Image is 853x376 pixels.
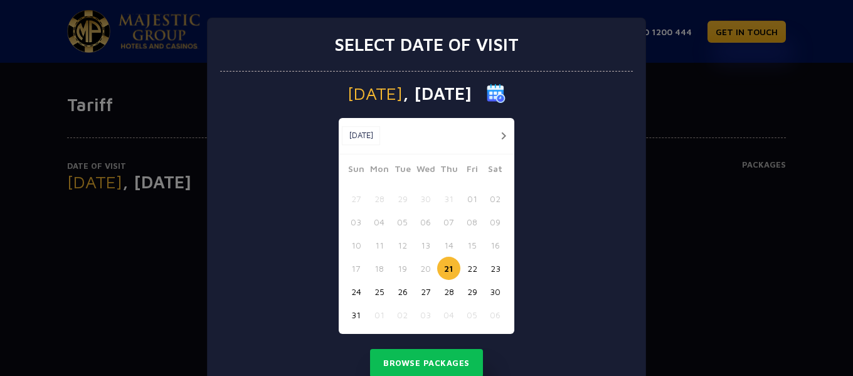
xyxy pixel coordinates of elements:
button: 24 [344,280,368,303]
button: 29 [391,187,414,210]
button: 09 [484,210,507,234]
button: 15 [460,234,484,257]
button: 18 [368,257,391,280]
span: Sun [344,162,368,180]
img: calender icon [487,84,506,103]
button: 06 [414,210,437,234]
button: 28 [437,280,460,303]
button: 26 [391,280,414,303]
button: 27 [344,187,368,210]
button: 19 [391,257,414,280]
button: 31 [437,187,460,210]
button: 07 [437,210,460,234]
button: 04 [368,210,391,234]
span: [DATE] [347,85,403,102]
button: 30 [484,280,507,303]
span: Mon [368,162,391,180]
span: Sat [484,162,507,180]
button: 02 [484,187,507,210]
button: 12 [391,234,414,257]
button: 30 [414,187,437,210]
button: 02 [391,303,414,326]
button: 25 [368,280,391,303]
button: 20 [414,257,437,280]
button: 01 [460,187,484,210]
button: 13 [414,234,437,257]
button: 04 [437,303,460,326]
h3: Select date of visit [334,34,519,55]
button: 01 [368,303,391,326]
button: 05 [391,210,414,234]
button: 22 [460,257,484,280]
button: 10 [344,234,368,257]
button: 21 [437,257,460,280]
button: 06 [484,303,507,326]
button: 31 [344,303,368,326]
button: 23 [484,257,507,280]
button: 28 [368,187,391,210]
button: 03 [344,210,368,234]
button: [DATE] [342,126,380,145]
button: 27 [414,280,437,303]
button: 16 [484,234,507,257]
button: 17 [344,257,368,280]
button: 03 [414,303,437,326]
span: Thu [437,162,460,180]
button: 14 [437,234,460,257]
button: 29 [460,280,484,303]
span: Fri [460,162,484,180]
button: 05 [460,303,484,326]
button: 11 [368,234,391,257]
span: Wed [414,162,437,180]
span: Tue [391,162,414,180]
span: , [DATE] [403,85,472,102]
button: 08 [460,210,484,234]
